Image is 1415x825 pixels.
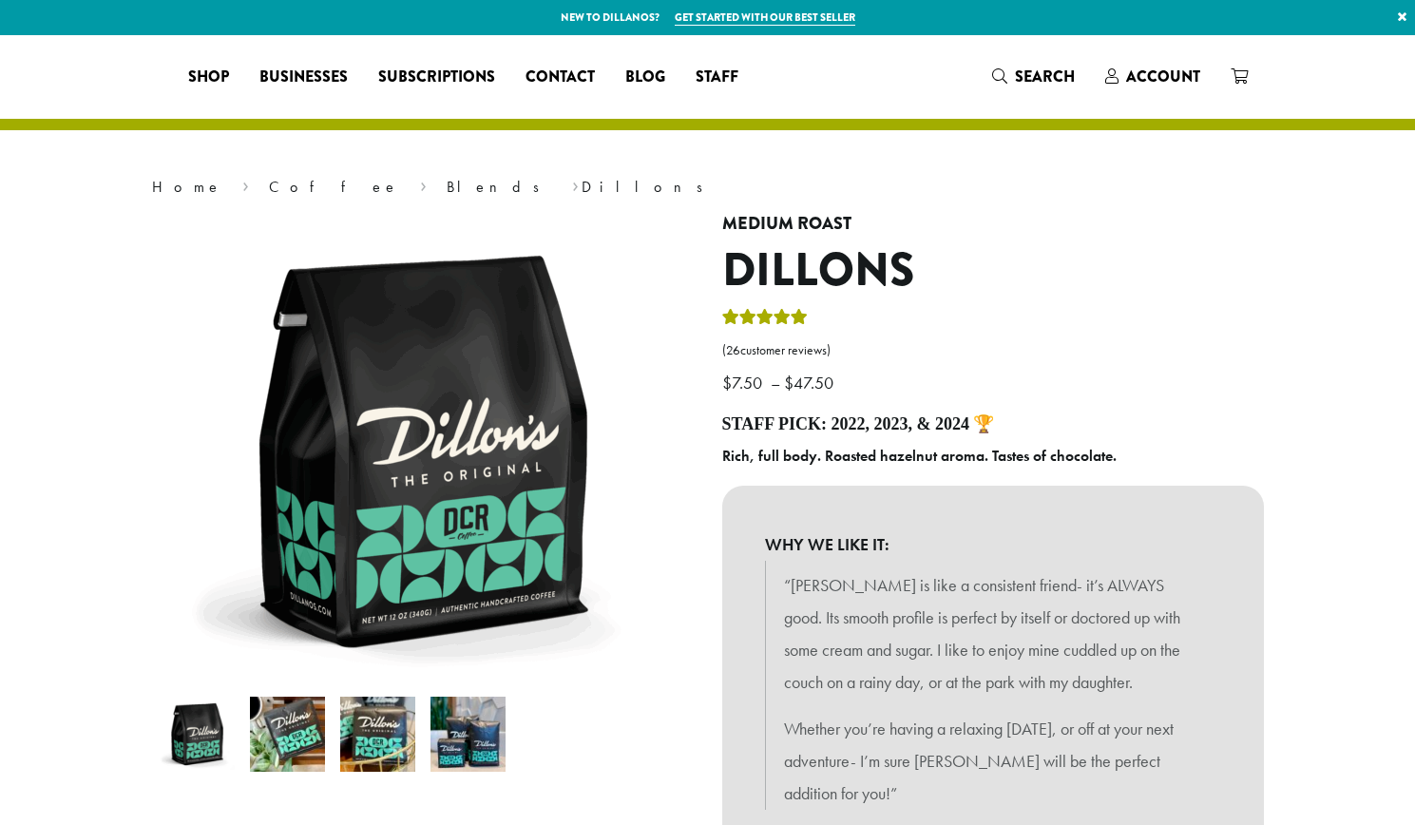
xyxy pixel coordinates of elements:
[430,697,506,772] img: Dillons - Image 4
[977,61,1090,92] a: Search
[771,372,780,393] span: –
[447,177,552,197] a: Blends
[784,372,794,393] span: $
[160,697,235,772] img: Dillons
[696,66,738,89] span: Staff
[784,713,1202,809] p: Whether you’re having a relaxing [DATE], or off at your next adventure- I’m sure [PERSON_NAME] wi...
[378,66,495,89] span: Subscriptions
[340,697,415,772] img: Dillons - Image 3
[259,66,348,89] span: Businesses
[250,697,325,772] img: Dillons - Image 2
[526,66,595,89] span: Contact
[152,176,1264,199] nav: Breadcrumb
[1015,66,1075,87] span: Search
[242,169,249,199] span: ›
[269,177,399,197] a: Coffee
[188,66,229,89] span: Shop
[722,214,1264,235] h4: Medium Roast
[420,169,427,199] span: ›
[722,341,1264,360] a: (26customer reviews)
[173,62,244,92] a: Shop
[722,306,808,335] div: Rated 5.00 out of 5
[1126,66,1200,87] span: Account
[722,414,1264,435] h4: Staff Pick: 2022, 2023, & 2024 🏆
[722,446,1117,466] b: Rich, full body. Roasted hazelnut aroma. Tastes of chocolate.
[784,569,1202,698] p: “[PERSON_NAME] is like a consistent friend- it’s ALWAYS good. Its smooth profile is perfect by it...
[784,372,838,393] bdi: 47.50
[765,528,1221,561] b: WHY WE LIKE IT:
[625,66,665,89] span: Blog
[680,62,754,92] a: Staff
[726,342,740,358] span: 26
[722,243,1264,298] h1: Dillons
[572,169,579,199] span: ›
[722,372,732,393] span: $
[675,10,855,26] a: Get started with our best seller
[185,214,660,689] img: Dillons
[152,177,222,197] a: Home
[722,372,767,393] bdi: 7.50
